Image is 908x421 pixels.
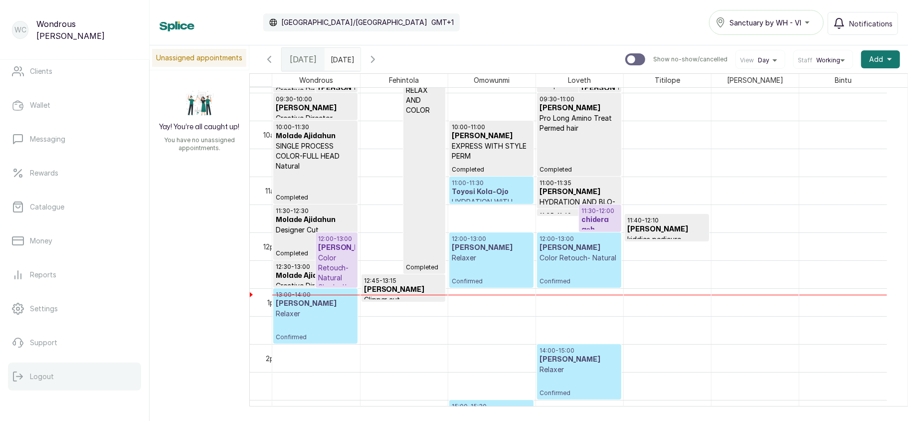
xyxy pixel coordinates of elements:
h3: [PERSON_NAME] [627,224,707,234]
p: HYDRATION AND BLO-DRY permed [540,197,619,217]
span: Checked In [318,283,356,291]
span: Notifications [849,18,893,29]
span: Bintu [833,74,854,86]
span: Titilope [653,74,682,86]
p: Relaxer [452,253,531,263]
button: Sanctuary by WH - VI [709,10,824,35]
h3: Toyosi Kola-Ojo [452,187,531,197]
p: SINGLE PROCESS COLOR-FULL HEAD Natural [276,141,355,171]
p: Creative Director Additional Fee [276,281,355,301]
span: Staff [798,56,812,64]
h3: [PERSON_NAME] [276,299,355,309]
h2: Yay! You’re all caught up! [160,122,240,132]
a: Clients [8,57,141,85]
p: Rewards [30,168,58,178]
h3: [PERSON_NAME] [540,103,619,113]
span: Wondrous [297,74,335,86]
a: Messaging [8,125,141,153]
span: Completed [406,263,443,271]
button: Notifications [828,12,898,35]
p: 12:00 - 13:00 [318,235,356,243]
span: Omowunmi [472,74,512,86]
p: Relaxer [540,365,619,375]
p: 09:30 - 10:00 [276,95,355,103]
h3: Molade Ajidahun [276,271,355,281]
p: Unassigned appointments [152,49,246,67]
p: EXPRESS WITH STYLE PERM [452,141,531,161]
p: Clients [30,66,52,76]
p: Wallet [30,100,50,110]
span: View [740,56,754,64]
span: Completed [276,249,355,257]
span: Confirmed [540,277,619,285]
p: [GEOGRAPHIC_DATA]/[GEOGRAPHIC_DATA] [281,17,427,27]
button: Add [861,50,900,68]
h3: [PERSON_NAME] [452,131,531,141]
a: Money [8,227,141,255]
h3: Molade Ajidahun [276,131,355,141]
p: WC [14,25,26,35]
div: 10am [261,130,282,140]
p: You have no unassigned appointments. [156,136,243,152]
a: Reports [8,261,141,289]
p: 11:40 - 12:10 [627,216,707,224]
p: kiddies pedicure [627,234,707,244]
p: 10:00 - 11:00 [452,123,531,131]
a: Rewards [8,159,141,187]
a: Catalogue [8,193,141,221]
span: Loveth [566,74,593,86]
p: Reports [30,270,56,280]
p: RELAX AND COLOR [406,85,443,115]
h3: [PERSON_NAME] [540,243,619,253]
p: 12:30 - 13:00 [276,263,355,271]
p: 12:00 - 13:00 [452,235,531,243]
h3: Molade Ajidahun [276,215,355,225]
p: 10:00 - 11:30 [276,123,355,131]
span: Completed [540,166,619,174]
p: 15:00 - 15:30 [452,403,531,411]
h3: [PERSON_NAME] [276,103,355,113]
h3: [PERSON_NAME] [452,243,531,253]
span: Completed [452,166,531,174]
span: Completed [276,194,355,202]
p: 12:00 - 13:00 [540,235,619,243]
span: Working [816,56,840,64]
a: Support [8,329,141,357]
div: 1pm [265,297,282,308]
p: 11:35 - 11:40 [540,211,619,219]
div: 12pm [261,241,282,252]
div: 2pm [264,353,282,364]
p: Color Retouch- Natural [318,253,356,283]
button: Logout [8,363,141,391]
span: Confirmed [276,333,355,341]
span: [DATE] [290,53,317,65]
a: Wallet [8,91,141,119]
p: 11:00 - 11:35 [540,179,619,187]
span: Day [758,56,769,64]
div: 11am [263,186,282,196]
p: GMT+1 [431,17,454,27]
p: Creative Director Additional Fee [276,113,355,133]
p: Color Retouch- Natural [540,253,619,263]
h3: [PERSON_NAME] [364,285,443,295]
p: Relaxer [276,309,355,319]
span: Add [869,54,883,64]
h3: [PERSON_NAME] [540,355,619,365]
p: 12:45 - 13:15 [364,277,443,285]
p: 14:00 - 15:00 [540,347,619,355]
h3: [PERSON_NAME] [540,187,619,197]
p: Wondrous [PERSON_NAME] [36,18,137,42]
span: Fehintola [387,74,421,86]
span: Confirmed [540,389,619,397]
p: 11:30 - 12:00 [581,207,618,215]
button: StaffWorking [798,56,849,64]
h3: chidera ash [581,215,618,235]
p: 11:30 - 12:30 [276,207,355,215]
h3: [PERSON_NAME] [318,243,356,253]
p: 09:30 - 11:00 [540,95,619,103]
p: 13:00 - 14:00 [276,291,355,299]
p: Messaging [30,134,65,144]
p: Pro Long Amino Treat Permed hair [540,113,619,133]
p: Catalogue [30,202,64,212]
span: [PERSON_NAME] Loverth [712,74,799,97]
